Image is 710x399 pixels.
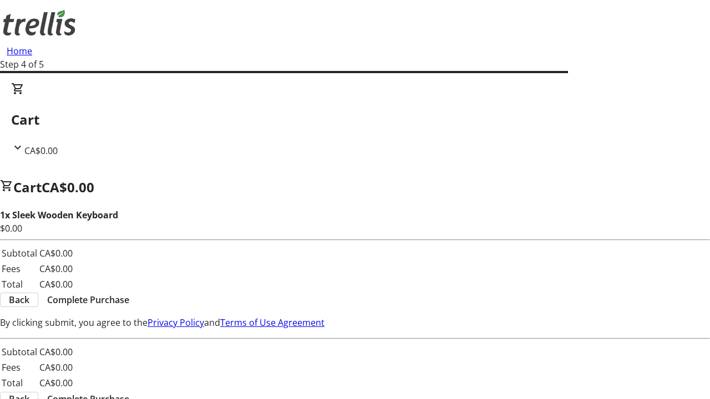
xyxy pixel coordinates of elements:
[38,293,138,306] button: Complete Purchase
[39,277,73,291] td: CA$0.00
[9,293,29,306] span: Back
[39,246,73,260] td: CA$0.00
[1,277,38,291] td: Total
[39,262,73,276] td: CA$0.00
[39,360,73,375] td: CA$0.00
[42,178,94,196] span: CA$0.00
[11,82,699,157] div: CartCA$0.00
[1,262,38,276] td: Fees
[1,345,38,359] td: Subtotal
[1,360,38,375] td: Fees
[47,293,129,306] span: Complete Purchase
[39,376,73,390] td: CA$0.00
[11,110,699,130] h2: Cart
[13,178,42,196] span: Cart
[39,345,73,359] td: CA$0.00
[1,376,38,390] td: Total
[220,316,324,329] a: Terms of Use Agreement
[24,145,58,157] span: CA$0.00
[1,246,38,260] td: Subtotal
[148,316,204,329] a: Privacy Policy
